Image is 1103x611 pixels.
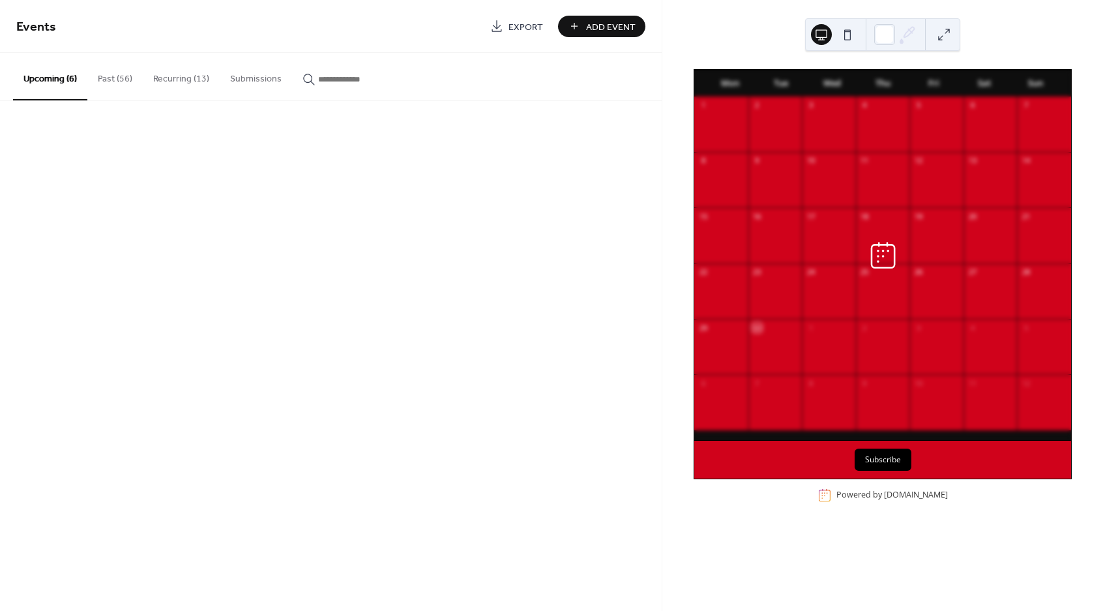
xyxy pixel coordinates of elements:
[752,156,762,166] div: 9
[806,70,857,97] div: Wed
[220,53,292,99] button: Submissions
[698,267,708,277] div: 22
[967,267,977,277] div: 27
[508,20,543,34] span: Export
[752,323,762,333] div: 30
[967,211,977,221] div: 20
[480,16,553,37] a: Export
[698,156,708,166] div: 8
[752,267,762,277] div: 23
[756,70,806,97] div: Tue
[860,211,870,221] div: 18
[806,100,816,110] div: 3
[908,70,959,97] div: Fri
[752,378,762,388] div: 7
[860,323,870,333] div: 2
[1021,323,1031,333] div: 5
[860,100,870,110] div: 4
[1021,156,1031,166] div: 14
[913,323,923,333] div: 3
[913,100,923,110] div: 5
[913,378,923,388] div: 10
[913,211,923,221] div: 19
[698,100,708,110] div: 1
[1021,267,1031,277] div: 28
[1021,100,1031,110] div: 7
[87,53,143,99] button: Past (56)
[1021,211,1031,221] div: 21
[967,100,977,110] div: 6
[806,267,816,277] div: 24
[860,267,870,277] div: 25
[16,14,56,40] span: Events
[1010,70,1061,97] div: Sun
[857,70,908,97] div: Thu
[860,378,870,388] div: 9
[143,53,220,99] button: Recurring (13)
[698,211,708,221] div: 15
[855,449,911,471] button: Subscribe
[806,211,816,221] div: 17
[806,156,816,166] div: 10
[913,156,923,166] div: 12
[884,490,948,501] a: [DOMAIN_NAME]
[806,378,816,388] div: 8
[913,267,923,277] div: 26
[13,53,87,100] button: Upcoming (6)
[860,156,870,166] div: 11
[1021,378,1031,388] div: 12
[705,70,756,97] div: Mon
[558,16,645,37] button: Add Event
[806,323,816,333] div: 1
[836,490,948,501] div: Powered by
[586,20,636,34] span: Add Event
[967,378,977,388] div: 11
[959,70,1010,97] div: Sat
[967,156,977,166] div: 13
[752,100,762,110] div: 2
[967,323,977,333] div: 4
[752,211,762,221] div: 16
[698,378,708,388] div: 6
[698,323,708,333] div: 29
